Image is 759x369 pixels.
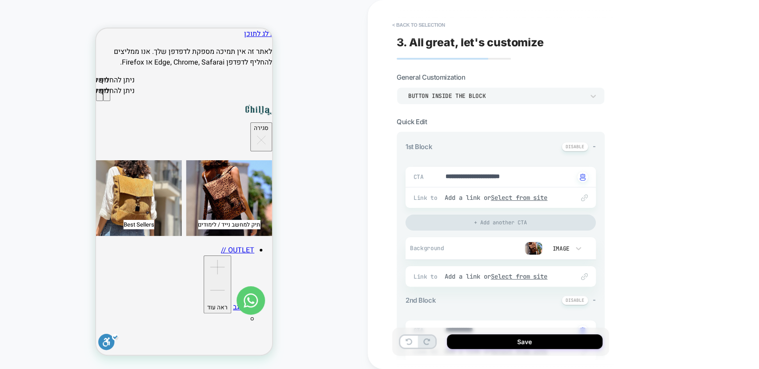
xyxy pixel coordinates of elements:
div: Add a link or [445,194,566,202]
a: תיק למחשב נייד / לימודים [102,191,165,201]
span: 1st Block [406,142,432,151]
div: + Add another CTA [406,215,596,231]
a: תיקי גב [137,273,158,284]
span: Link to [414,194,440,202]
a: Best Sellers [28,191,58,201]
button: Save [447,334,602,349]
img: CHILLA_2_282X195_6da7b581-1227-4a72-84c4-da9386cfcb5a.png [149,73,176,91]
span: Quick Edit [397,118,427,126]
span: ראה עוד [111,275,132,284]
span: - [593,142,596,150]
iframe: To enrich screen reader interactions, please activate Accessibility in Grammarly extension settings [96,28,272,355]
span: סגירה [158,95,173,104]
button: < Back to selection [388,18,450,32]
span: 3. All great, let's customize [397,36,544,49]
div: Add a link or [445,272,566,280]
span: - [593,296,596,304]
span: CTA [414,327,425,334]
span: 2nd Block [406,296,436,304]
img: edit [581,195,588,201]
u: Select from site [491,194,548,202]
img: edit with ai [580,327,586,334]
img: preview [525,242,542,255]
span: General Customization [397,73,465,81]
button: סרגל נגישות [2,305,23,327]
button: סגירה [154,94,176,123]
span: CTA [414,173,425,181]
div: Image [551,245,570,252]
span: Link to [414,273,440,280]
img: edit with ai [580,174,586,181]
u: Select from site [491,272,548,280]
div: Button inside the block [408,92,584,100]
button: ראה עוד [108,227,135,285]
span: Background [410,244,454,252]
img: edit [581,273,588,280]
a: OUTLET // [125,216,158,227]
